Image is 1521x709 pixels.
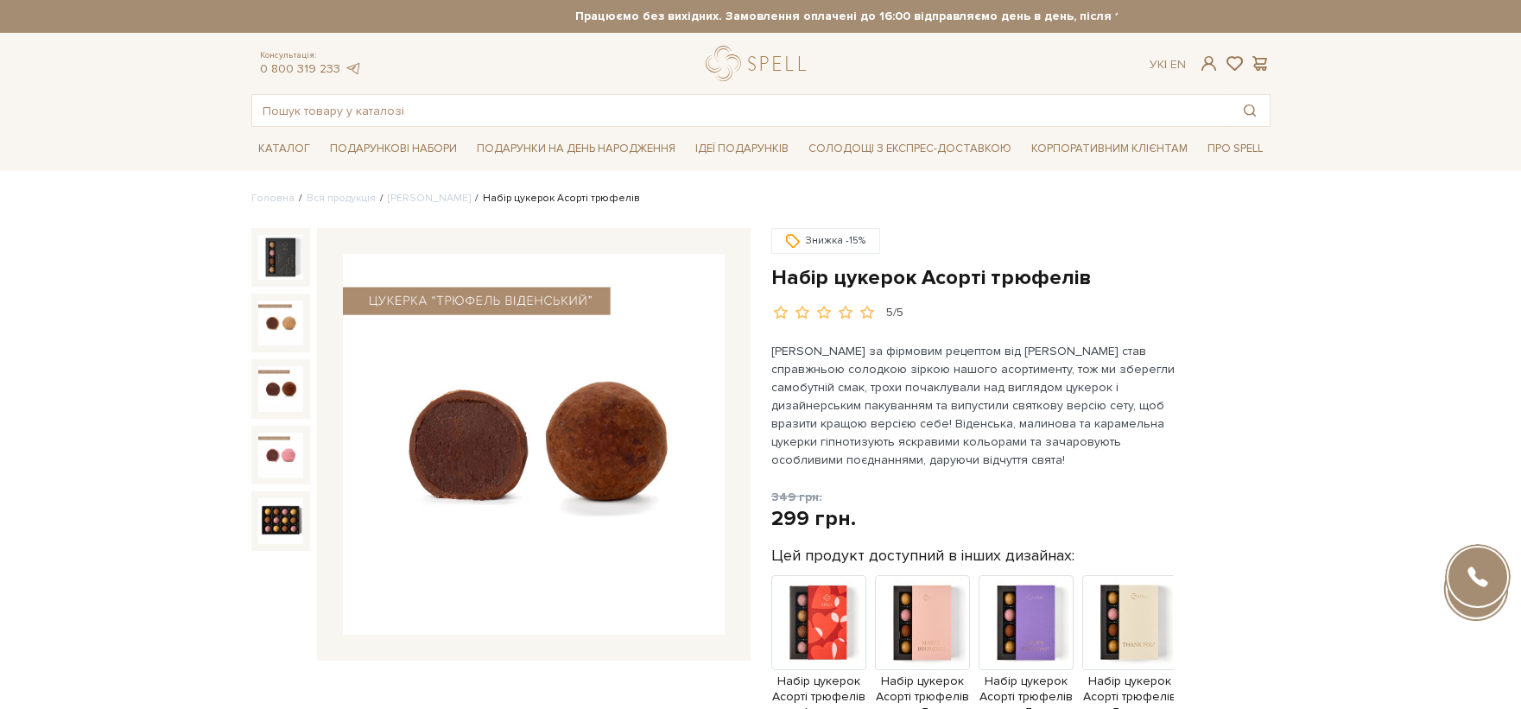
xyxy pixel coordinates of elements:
[771,342,1176,469] p: [PERSON_NAME] за фірмовим рецептом від [PERSON_NAME] став справжньою солодкою зіркою нашого асорт...
[323,136,464,162] span: Подарункові набори
[343,254,725,636] img: Набір цукерок Асорті трюфелів
[1150,57,1186,73] div: Ук
[1201,136,1270,162] span: Про Spell
[404,9,1423,24] strong: Працюємо без вихідних. Замовлення оплачені до 16:00 відправляємо день в день, після 16:00 - насту...
[471,191,640,206] li: Набір цукерок Асорті трюфелів
[258,235,303,280] img: Набір цукерок Асорті трюфелів
[260,61,340,76] a: 0 800 319 233
[771,264,1271,291] h1: Набір цукерок Асорті трюфелів
[307,192,376,205] a: Вся продукція
[258,366,303,411] img: Набір цукерок Асорті трюфелів
[345,61,362,76] a: telegram
[258,301,303,345] img: Набір цукерок Асорті трюфелів
[470,136,682,162] span: Подарунки на День народження
[1024,134,1195,163] a: Корпоративним клієнтам
[388,192,471,205] a: [PERSON_NAME]
[771,546,1074,566] label: Цей продукт доступний в інших дизайнах:
[875,575,970,670] img: Продукт
[771,575,866,670] img: Продукт
[1230,95,1270,126] button: Пошук товару у каталозі
[1082,575,1177,670] img: Продукт
[802,134,1018,163] a: Солодощі з експрес-доставкою
[252,95,1230,126] input: Пошук товару у каталозі
[886,305,903,321] div: 5/5
[251,192,295,205] a: Головна
[1170,57,1186,72] a: En
[979,575,1074,670] img: Продукт
[258,433,303,478] img: Набір цукерок Асорті трюфелів
[1164,57,1167,72] span: |
[258,498,303,543] img: Набір цукерок Асорті трюфелів
[260,50,362,61] span: Консультація:
[706,46,814,81] a: logo
[771,228,880,254] div: Знижка -15%
[771,490,822,504] span: 349 грн.
[251,136,317,162] span: Каталог
[688,136,795,162] span: Ідеї подарунків
[771,505,856,532] div: 299 грн.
